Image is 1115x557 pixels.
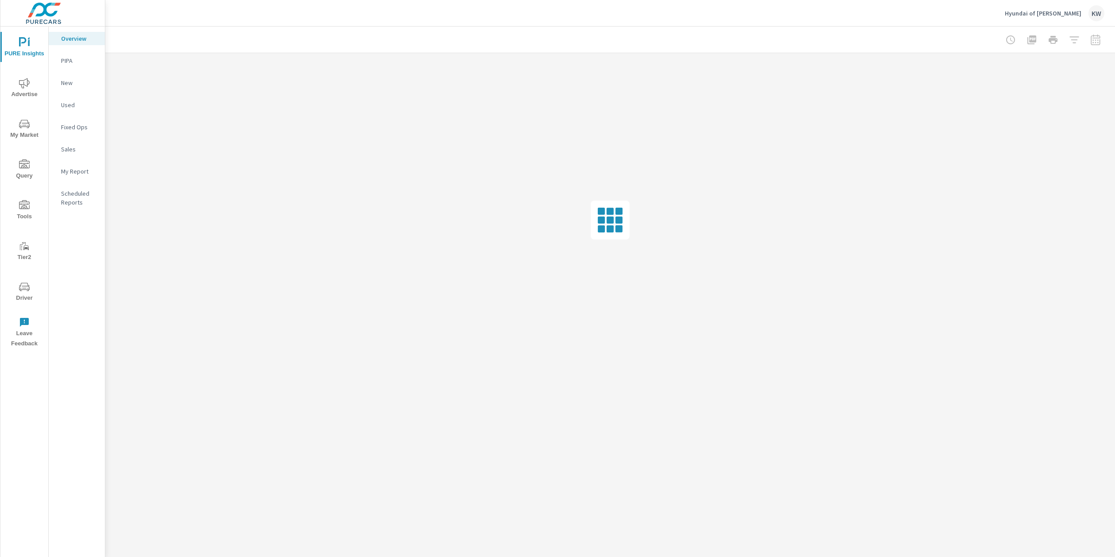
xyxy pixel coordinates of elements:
[3,241,46,263] span: Tier2
[61,78,98,87] p: New
[49,187,105,209] div: Scheduled Reports
[49,54,105,67] div: PIPA
[61,101,98,109] p: Used
[3,119,46,140] span: My Market
[61,167,98,176] p: My Report
[3,159,46,181] span: Query
[49,98,105,112] div: Used
[3,37,46,59] span: PURE Insights
[3,200,46,222] span: Tools
[61,56,98,65] p: PIPA
[3,317,46,349] span: Leave Feedback
[61,123,98,132] p: Fixed Ops
[3,78,46,100] span: Advertise
[3,282,46,303] span: Driver
[49,32,105,45] div: Overview
[49,76,105,89] div: New
[0,27,48,352] div: nav menu
[49,143,105,156] div: Sales
[61,34,98,43] p: Overview
[1088,5,1104,21] div: KW
[61,189,98,207] p: Scheduled Reports
[49,165,105,178] div: My Report
[61,145,98,154] p: Sales
[1005,9,1081,17] p: Hyundai of [PERSON_NAME]
[49,120,105,134] div: Fixed Ops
